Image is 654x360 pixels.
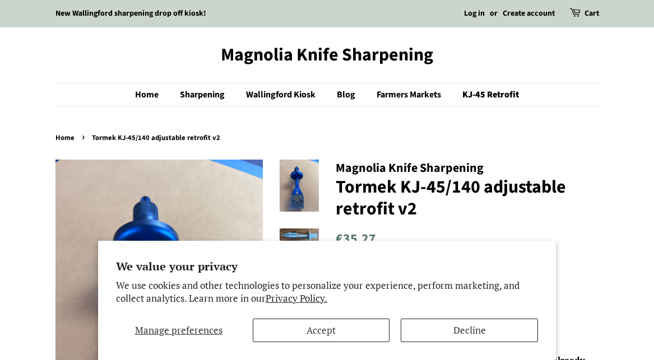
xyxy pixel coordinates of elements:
[464,8,485,19] a: Log in
[401,319,538,342] button: Decline
[135,324,222,336] span: Manage preferences
[116,279,538,304] p: We use cookies and other technologies to personalize your experience, perform marketing, and coll...
[328,83,367,106] a: Blog
[503,8,555,19] a: Create account
[253,319,390,342] button: Accept
[336,159,484,177] span: Magnolia Knife Sharpening
[368,83,452,106] a: Farmers Markets
[171,83,236,106] a: Sharpening
[490,7,498,21] li: or
[116,259,538,274] h2: We value your privacy
[116,319,242,342] button: Manage preferences
[55,133,77,143] a: Home
[92,133,223,143] span: Tormek KJ-45/140 adjustable retrofit v2
[280,228,319,242] img: Tormek KJ-45/140 adjustable retrofit v2
[336,230,376,249] span: €35,27
[135,83,170,106] a: Home
[55,132,599,144] nav: breadcrumbs
[585,7,599,21] a: Cart
[336,176,599,219] h1: Tormek KJ-45/140 adjustable retrofit v2
[266,292,327,305] a: Privacy Policy.
[82,130,87,144] span: ›
[280,160,319,212] img: Tormek KJ-45/140 adjustable retrofit v2
[55,44,599,66] a: Magnolia Knife Sharpening
[55,8,206,19] a: New Wallingford sharpening drop off kiosk!
[238,83,327,106] a: Wallingford Kiosk
[454,83,519,106] a: KJ-45 Retrofit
